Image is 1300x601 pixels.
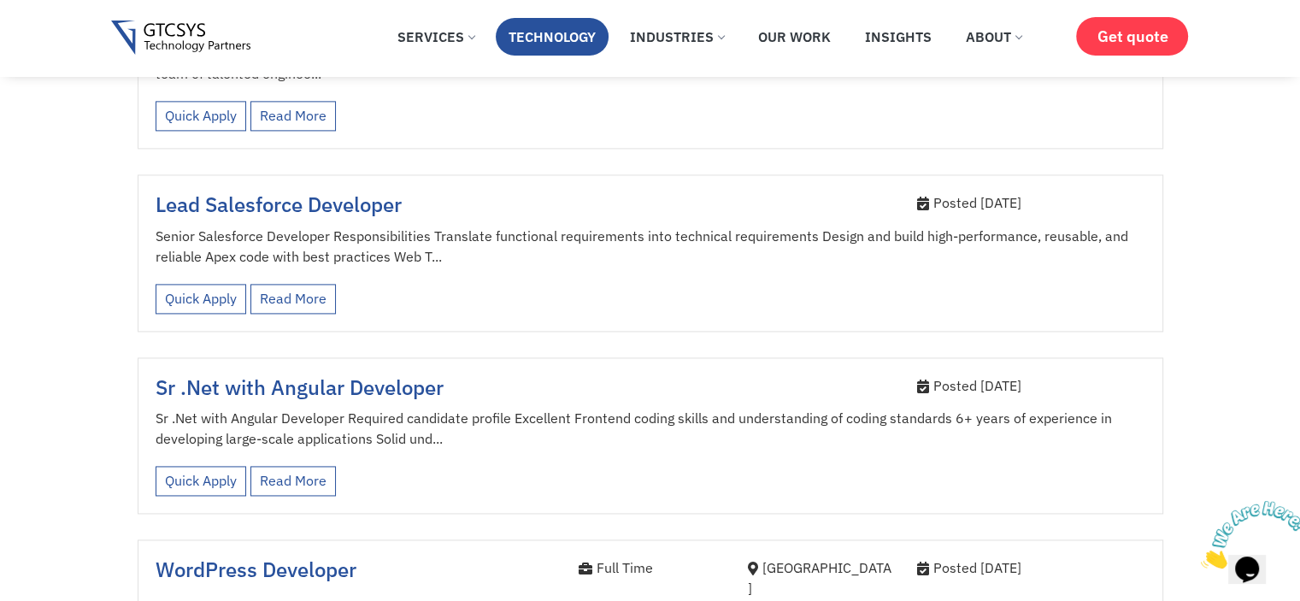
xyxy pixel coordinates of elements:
[156,466,246,496] a: Quick Apply
[852,18,944,56] a: Insights
[7,7,113,74] img: Chat attention grabber
[156,101,246,131] a: Quick Apply
[745,18,844,56] a: Our Work
[579,557,722,578] div: Full Time
[748,557,891,598] div: [GEOGRAPHIC_DATA]
[1097,27,1168,45] span: Get quote
[917,375,1145,396] div: Posted [DATE]
[156,284,246,314] a: Quick Apply
[496,18,609,56] a: Technology
[953,18,1034,56] a: About
[1194,494,1300,575] iframe: chat widget
[250,284,336,314] a: Read More
[156,374,444,401] a: Sr .Net with Angular Developer
[250,466,336,496] a: Read More
[156,556,356,583] a: WordPress Developer
[917,557,1145,578] div: Posted [DATE]
[111,21,250,56] img: Gtcsys logo
[250,101,336,131] a: Read More
[156,408,1145,449] p: Sr .Net with Angular Developer Required candidate profile Excellent Frontend coding skills and un...
[156,191,402,218] a: Lead Salesforce Developer
[1076,17,1188,56] a: Get quote
[617,18,737,56] a: Industries
[156,226,1145,267] p: Senior Salesforce Developer Responsibilities Translate functional requirements into technical req...
[917,192,1145,213] div: Posted [DATE]
[385,18,487,56] a: Services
